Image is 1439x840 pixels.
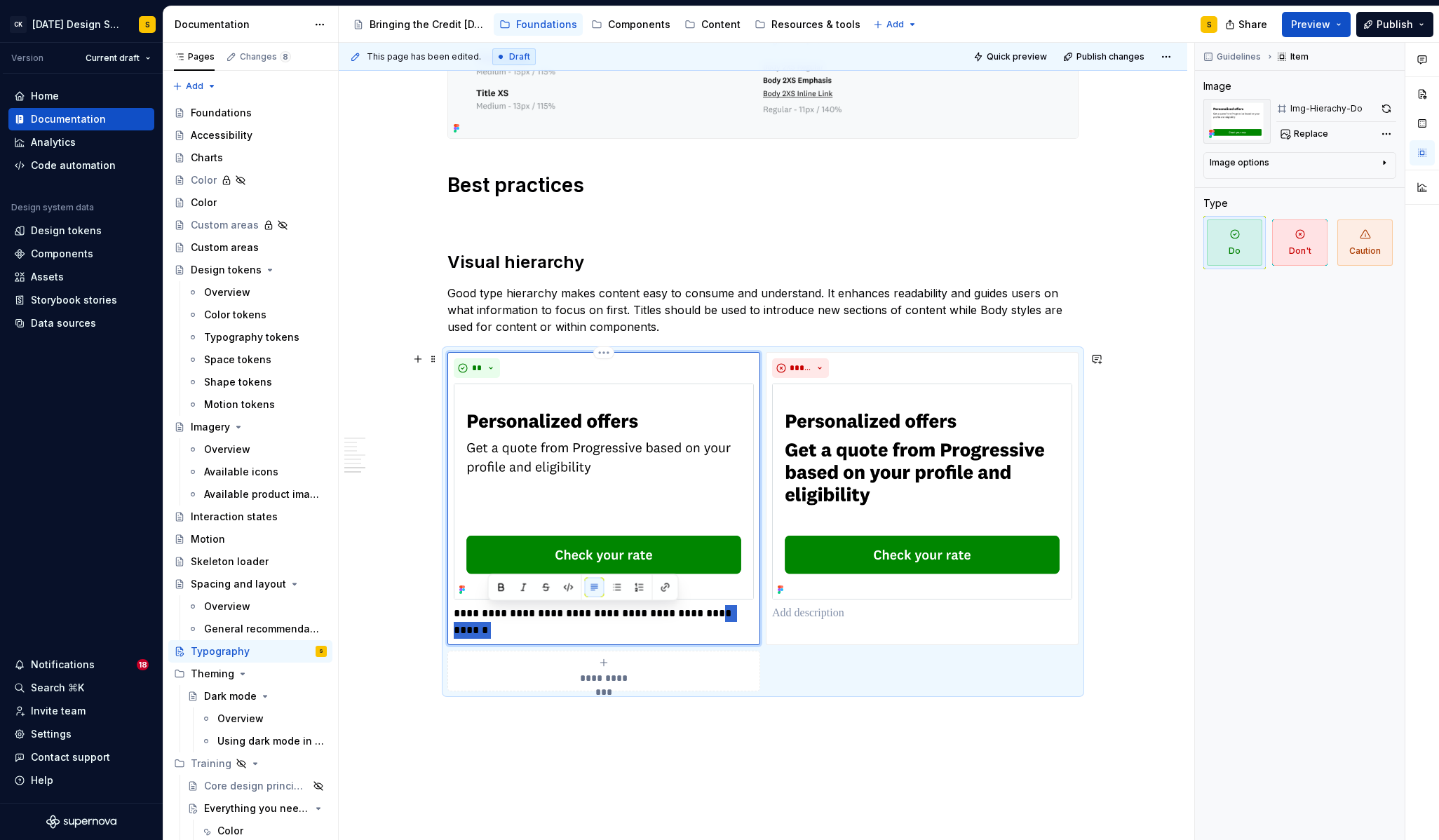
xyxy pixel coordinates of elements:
[204,308,266,322] div: Color tokens
[191,151,223,165] div: Charts
[1203,79,1231,93] div: Image
[1207,219,1262,266] span: Do
[204,285,250,299] div: Overview
[168,259,332,281] a: Design tokens
[1290,103,1363,114] div: Img-Hierachy-Do
[516,18,577,32] div: Foundations
[191,106,252,120] div: Foundations
[1238,18,1267,32] span: Share
[191,577,286,591] div: Spacing and layout
[204,599,250,614] div: Overview
[186,81,203,92] span: Add
[31,89,59,103] div: Home
[191,757,231,771] div: Training
[1337,219,1393,266] span: Caution
[168,528,332,550] a: Motion
[454,384,754,599] img: 4440441b-8749-4826-a4ad-e41bcc5a48fe.png
[8,677,154,699] button: Search ⌘K
[447,285,1079,335] p: Good type hierarchy makes content easy to consume and understand. It enhances readability and gui...
[182,595,332,618] a: Overview
[31,224,102,238] div: Design tokens
[280,51,291,62] span: 8
[79,48,157,68] button: Current draft
[10,16,27,33] div: CK
[182,393,332,416] a: Motion tokens
[191,196,217,210] div: Color
[347,11,866,39] div: Page tree
[191,263,262,277] div: Design tokens
[204,353,271,367] div: Space tokens
[8,266,154,288] a: Assets
[1199,47,1267,67] button: Guidelines
[86,53,140,64] span: Current draft
[1377,18,1413,32] span: Publish
[370,18,485,32] div: Bringing the Credit [DATE] brand to life across products
[1203,216,1266,269] button: Do
[168,573,332,595] a: Spacing and layout
[987,51,1047,62] span: Quick preview
[509,51,530,62] span: Draft
[204,689,257,703] div: Dark mode
[31,270,64,284] div: Assets
[1210,157,1390,174] button: Image options
[8,108,154,130] a: Documentation
[701,18,741,32] div: Content
[8,700,154,722] a: Invite team
[8,243,154,265] a: Components
[174,51,215,62] div: Pages
[886,19,904,30] span: Add
[31,112,106,126] div: Documentation
[204,801,310,815] div: Everything you need to know
[168,416,332,438] a: Imagery
[447,251,1079,273] h2: Visual hierarchy
[217,712,264,726] div: Overview
[191,532,225,546] div: Motion
[1294,128,1328,140] span: Replace
[168,236,332,259] a: Custom areas
[1218,12,1276,37] button: Share
[182,775,332,797] a: Core design principles
[1282,12,1351,37] button: Preview
[204,622,320,636] div: General recommendations
[8,769,154,792] button: Help
[182,461,332,483] a: Available icons
[32,18,122,32] div: [DATE] Design System
[1334,216,1396,269] button: Caution
[204,465,278,479] div: Available icons
[31,247,93,261] div: Components
[182,797,332,820] a: Everything you need to know
[195,730,332,752] a: Using dark mode in Figma
[31,135,76,149] div: Analytics
[217,734,324,748] div: Using dark mode in Figma
[204,398,275,412] div: Motion tokens
[31,658,95,672] div: Notifications
[204,375,272,389] div: Shape tokens
[31,773,53,787] div: Help
[175,18,307,32] div: Documentation
[1203,196,1228,210] div: Type
[8,85,154,107] a: Home
[31,750,110,764] div: Contact support
[137,659,149,670] span: 18
[145,19,150,30] div: S
[679,13,746,36] a: Content
[3,9,160,39] button: CK[DATE] Design SystemS
[31,293,117,307] div: Storybook stories
[191,128,252,142] div: Accessibility
[182,618,332,640] a: General recommendations
[168,214,332,236] a: Custom areas
[168,76,221,96] button: Add
[8,131,154,154] a: Analytics
[8,653,154,676] button: Notifications18
[31,158,116,172] div: Code automation
[31,727,72,741] div: Settings
[191,173,217,187] div: Color
[240,51,291,62] div: Changes
[168,550,332,573] a: Skeleton loader
[31,316,96,330] div: Data sources
[969,47,1053,67] button: Quick preview
[31,681,84,695] div: Search ⌘K
[204,779,309,793] div: Core design principles
[1076,51,1144,62] span: Publish changes
[749,13,866,36] a: Resources & tools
